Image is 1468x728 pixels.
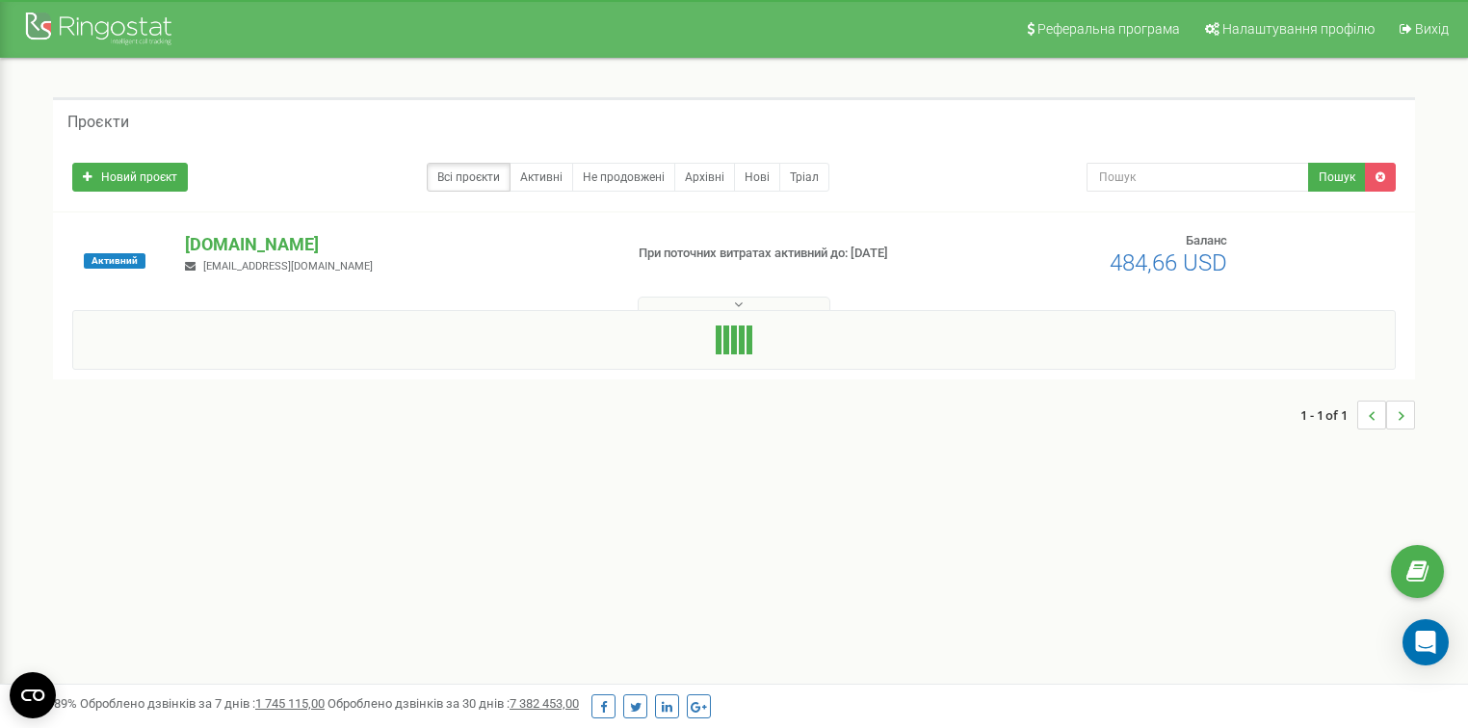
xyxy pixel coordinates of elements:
[779,163,829,192] a: Тріал
[510,696,579,711] u: 7 382 453,00
[1087,163,1309,192] input: Пошук
[1300,401,1357,429] span: 1 - 1 of 1
[1300,381,1415,449] nav: ...
[1415,21,1449,37] span: Вихід
[255,696,325,711] u: 1 745 115,00
[1222,21,1375,37] span: Налаштування профілю
[1110,249,1227,276] span: 484,66 USD
[67,114,129,131] h5: Проєкти
[72,163,188,192] a: Новий проєкт
[10,672,56,718] button: Open CMP widget
[185,232,607,257] p: [DOMAIN_NAME]
[80,696,325,711] span: Оброблено дзвінків за 7 днів :
[203,260,373,273] span: [EMAIL_ADDRESS][DOMAIN_NAME]
[510,163,573,192] a: Активні
[1186,233,1227,247] span: Баланс
[1037,21,1180,37] span: Реферальна програма
[734,163,780,192] a: Нові
[84,253,145,269] span: Активний
[1402,619,1449,665] div: Open Intercom Messenger
[572,163,675,192] a: Не продовжені
[674,163,735,192] a: Архівні
[427,163,511,192] a: Всі проєкти
[1308,163,1366,192] button: Пошук
[639,245,948,263] p: При поточних витратах активний до: [DATE]
[328,696,579,711] span: Оброблено дзвінків за 30 днів :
